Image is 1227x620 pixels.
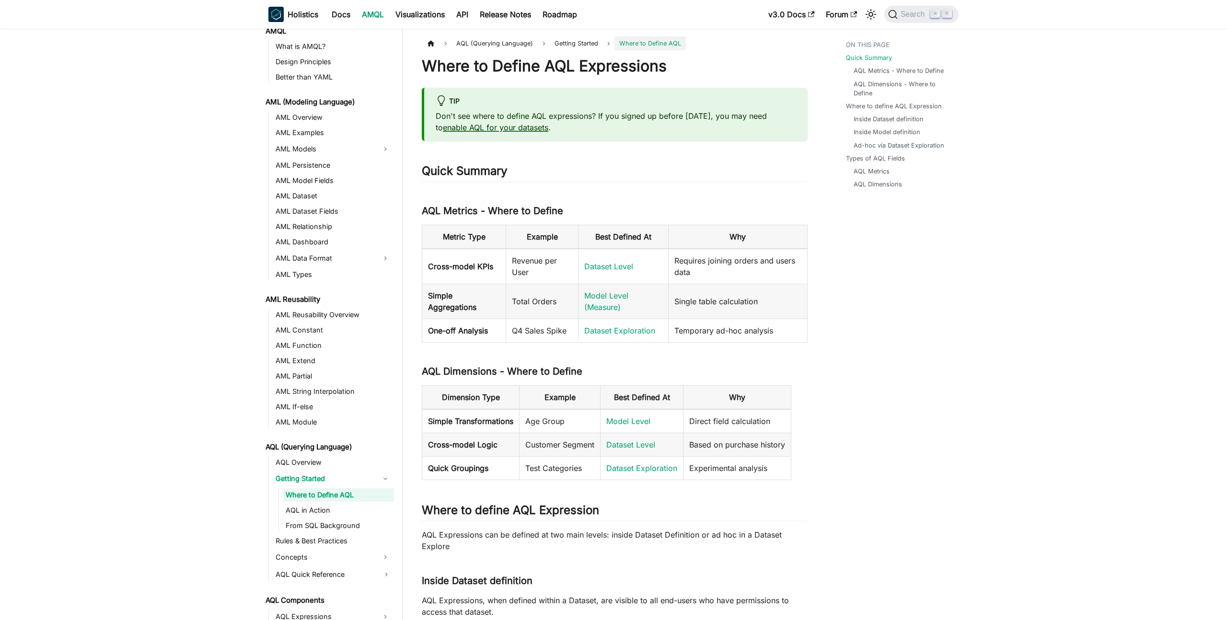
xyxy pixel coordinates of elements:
[428,463,488,473] strong: Quick Groupings
[377,141,394,157] button: Expand sidebar category 'AML Models'
[428,262,493,271] strong: Cross-model KPIs
[390,7,451,22] a: Visualizations
[422,205,808,217] h3: AQL Metrics - Where to Define
[601,386,683,410] th: Best Defined At
[263,24,394,38] a: AMQL
[898,10,931,19] span: Search
[668,319,807,343] td: Temporary ad-hoc analysis
[273,369,394,383] a: AML Partial
[273,415,394,429] a: AML Module
[263,594,394,607] a: AQL Components
[273,268,394,281] a: AML Types
[428,416,513,426] strong: Simple Transformations
[273,471,377,486] a: Getting Started
[520,386,601,410] th: Example
[520,433,601,457] td: Customer Segment
[263,440,394,454] a: AQL (Querying Language)
[273,354,394,367] a: AML Extend
[506,319,579,343] td: Q4 Sales Spike
[820,7,863,22] a: Forum
[584,262,633,271] a: Dataset Level
[668,249,807,284] td: Requires joining orders and users data
[273,126,394,139] a: AML Examples
[451,36,538,50] span: AQL (Querying Language)
[283,488,394,502] a: Where to Define AQL
[854,127,920,137] a: Inside Model definition
[668,225,807,249] th: Why
[422,225,506,249] th: Metric Type
[846,154,905,163] a: Types of AQL Fields
[283,504,394,517] a: AQL in Action
[273,456,394,469] a: AQL Overview
[273,308,394,321] a: AML Reusability Overview
[854,141,944,150] a: Ad-hoc via Dataset Exploration
[443,123,548,132] a: enable AQL for your datasets
[273,189,394,203] a: AML Dataset
[273,534,394,548] a: Rules & Best Practices
[377,550,394,565] button: Expand sidebar category 'Concepts'
[520,409,601,433] td: Age Group
[422,386,520,410] th: Dimension Type
[606,416,650,426] a: Model Level
[422,36,808,50] nav: Breadcrumbs
[683,457,791,480] td: Experimental analysis
[273,174,394,187] a: AML Model Fields
[273,55,394,69] a: Design Principles
[436,110,796,133] p: Don't see where to define AQL expressions? If you signed up before [DATE], you may need to .
[422,164,808,182] h2: Quick Summary
[854,80,949,98] a: AQL Dimensions - Where to Define
[606,440,655,449] a: Dataset Level
[930,10,940,18] kbd: ⌘
[263,293,394,306] a: AML Reusability
[422,366,808,378] h3: AQL Dimensions - Where to Define
[326,7,356,22] a: Docs
[428,291,476,312] strong: Simple Aggregations
[683,386,791,410] th: Why
[854,115,924,124] a: Inside Dataset definition
[273,205,394,218] a: AML Dataset Fields
[555,40,598,47] span: Getting Started
[763,7,820,22] a: v3.0 Docs
[273,141,377,157] a: AML Models
[506,284,579,319] td: Total Orders
[520,457,601,480] td: Test Categories
[683,409,791,433] td: Direct field calculation
[268,7,284,22] img: Holistics
[273,567,394,582] a: AQL Quick Reference
[422,36,440,50] a: Home page
[584,291,628,312] a: Model Level (Measure)
[422,529,808,552] p: AQL Expressions can be defined at two main levels: inside Dataset Definition or ad hoc in a Datas...
[283,519,394,532] a: From SQL Background
[377,471,394,486] button: Collapse sidebar category 'Getting Started'
[273,220,394,233] a: AML Relationship
[846,53,892,62] a: Quick Summary
[273,550,377,565] a: Concepts
[273,339,394,352] a: AML Function
[614,36,686,50] span: Where to Define AQL
[854,66,944,75] a: AQL Metrics - Where to Define
[846,102,942,111] a: Where to define AQL Expression
[428,326,488,335] strong: One-off Analysis
[584,326,655,335] a: Dataset Exploration
[854,180,902,189] a: AQL Dimensions
[537,7,583,22] a: Roadmap
[273,70,394,84] a: Better than YAML
[288,9,318,20] b: Holistics
[422,595,808,618] p: AQL Expressions, when defined within a Dataset, are visible to all end-users who have permissions...
[854,167,890,176] a: AQL Metrics
[377,251,394,266] button: Expand sidebar category 'AML Data Format'
[273,235,394,249] a: AML Dashboard
[451,7,474,22] a: API
[668,284,807,319] td: Single table calculation
[259,29,403,620] nav: Docs sidebar
[273,400,394,413] a: AML If-else
[273,111,394,124] a: AML Overview
[263,95,394,109] a: AML (Modeling Language)
[942,10,952,18] kbd: K
[273,251,377,266] a: AML Data Format
[268,7,318,22] a: HolisticsHolistics
[273,385,394,398] a: AML String Interpolation
[863,7,879,22] button: Switch between dark and light mode (currently light mode)
[273,40,394,53] a: What is AMQL?
[273,159,394,172] a: AML Persistence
